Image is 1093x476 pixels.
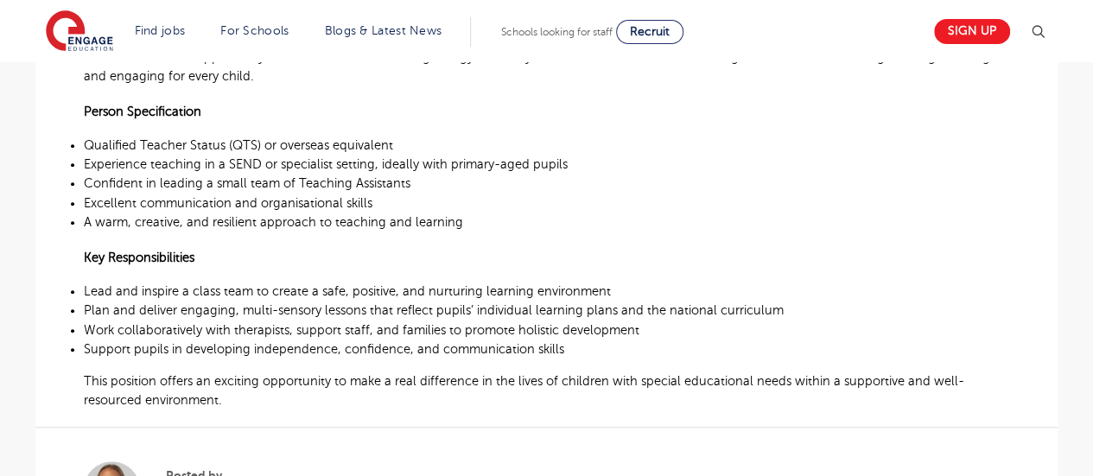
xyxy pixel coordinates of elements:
a: Sign up [934,19,1010,44]
a: Find jobs [135,24,186,37]
a: Blogs & Latest News [325,24,442,37]
span: Recruit [630,25,670,38]
span: Experience teaching in a SEND or specialist setting, ideally with primary-aged pupils [84,157,568,171]
span: Confident in leading a small team of Teaching Assistants [84,176,410,190]
img: Engage Education [46,10,113,54]
a: For Schools [220,24,289,37]
a: Recruit [616,20,683,44]
span: Qualified Teacher Status (QTS) or overseas equivalent [84,138,393,152]
span: Person Specification [84,105,201,118]
span: This position offers an exciting opportunity to make a real difference in the lives of children w... [84,374,964,407]
span: Work collaboratively with therapists, support staff, and families to promote holistic development [84,323,639,337]
span: Schools looking for staff [501,26,613,38]
span: A warm, creative, and resilient approach to teaching and learning [84,215,463,229]
span: Key Responsibilities [84,251,194,264]
span: Support pupils in developing independence, confidence, and communication skills [84,342,564,356]
span: Lead and inspire a class team to create a safe, positive, and nurturing learning environment [84,284,611,298]
span: Plan and deliver engaging, multi-sensory lessons that reflect pupils’ individual learning plans a... [84,303,784,317]
span: Excellent communication and organisational skills [84,196,372,210]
